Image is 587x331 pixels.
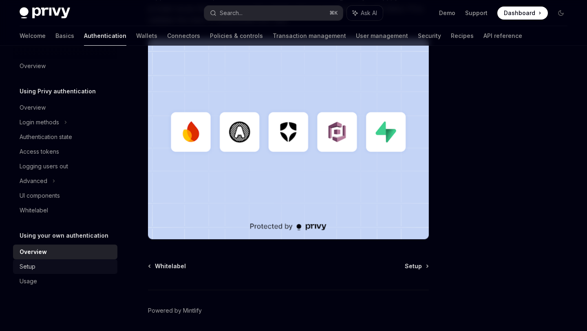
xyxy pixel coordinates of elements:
[20,276,37,286] div: Usage
[20,7,70,19] img: dark logo
[20,117,59,127] div: Login methods
[136,26,157,46] a: Wallets
[167,26,200,46] a: Connectors
[483,26,522,46] a: API reference
[20,132,72,142] div: Authentication state
[20,103,46,113] div: Overview
[149,262,186,270] a: Whitelabel
[20,161,68,171] div: Logging users out
[13,203,117,218] a: Whitelabel
[497,7,548,20] a: Dashboard
[13,144,117,159] a: Access tokens
[13,159,117,174] a: Logging users out
[20,147,59,157] div: Access tokens
[273,26,346,46] a: Transaction management
[347,6,383,20] button: Ask AI
[84,26,126,46] a: Authentication
[13,274,117,289] a: Usage
[405,262,428,270] a: Setup
[20,26,46,46] a: Welcome
[20,231,108,241] h5: Using your own authentication
[13,188,117,203] a: UI components
[20,86,96,96] h5: Using Privy authentication
[13,245,117,259] a: Overview
[20,262,35,271] div: Setup
[148,39,429,239] img: JWT-based auth splash
[220,8,243,18] div: Search...
[13,59,117,73] a: Overview
[439,9,455,17] a: Demo
[405,262,422,270] span: Setup
[451,26,474,46] a: Recipes
[465,9,488,17] a: Support
[13,130,117,144] a: Authentication state
[204,6,342,20] button: Search...⌘K
[361,9,377,17] span: Ask AI
[329,10,338,16] span: ⌘ K
[356,26,408,46] a: User management
[13,100,117,115] a: Overview
[210,26,263,46] a: Policies & controls
[55,26,74,46] a: Basics
[418,26,441,46] a: Security
[20,205,48,215] div: Whitelabel
[155,262,186,270] span: Whitelabel
[20,247,47,257] div: Overview
[504,9,535,17] span: Dashboard
[554,7,567,20] button: Toggle dark mode
[20,191,60,201] div: UI components
[20,61,46,71] div: Overview
[13,259,117,274] a: Setup
[20,176,47,186] div: Advanced
[148,307,202,315] a: Powered by Mintlify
